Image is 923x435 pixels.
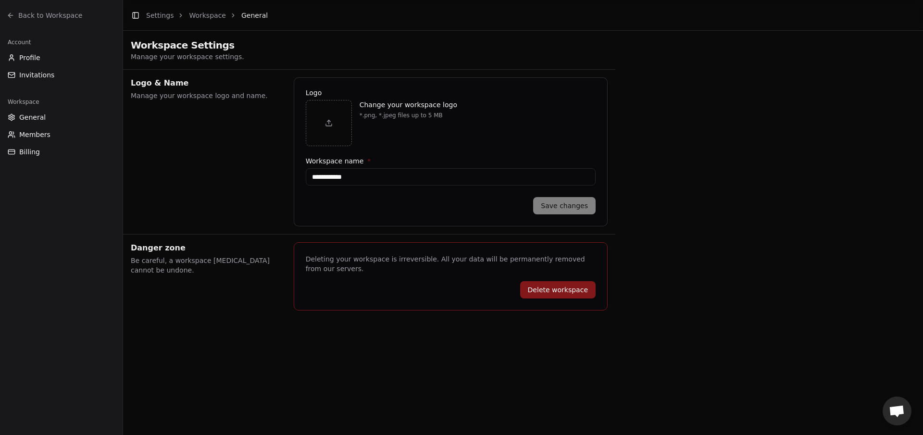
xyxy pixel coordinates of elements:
a: Workspace [189,12,226,19]
span: Back to Workspace [18,11,82,20]
h1: Workspace Settings [131,38,608,52]
button: Members [4,127,119,142]
button: Invitations [4,67,119,83]
button: Delete workspace [520,281,596,298]
span: General [241,11,268,20]
div: Account [4,35,119,50]
span: General [19,112,46,122]
a: Back to Workspace [4,8,119,23]
div: Açık sohbet [883,397,911,425]
p: Manage your workspace settings. [131,52,608,62]
p: *.png, *.jpeg files up to 5 MB [360,112,596,119]
p: Deleting your workspace is irreversible. All your data will be permanently removed from our servers. [306,254,596,273]
a: Settings [146,12,174,19]
span: Invitations [19,70,54,80]
button: Billing [4,144,119,160]
button: General [4,110,119,125]
nav: breadcrumb [146,11,268,20]
p: Change your workspace logo [360,100,596,110]
label: Logo [306,89,596,96]
p: Manage your workspace logo and name. [131,91,282,100]
div: Workspace [4,94,119,110]
span: Billing [19,147,40,157]
button: Profile [4,50,119,65]
p: Be careful, a workspace [MEDICAL_DATA] cannot be undone. [131,256,282,275]
label: Workspace name [306,158,596,164]
h2: Logo & Name [131,77,282,89]
h2: Danger zone [131,242,282,254]
span: Profile [19,53,40,62]
span: Members [19,130,50,139]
